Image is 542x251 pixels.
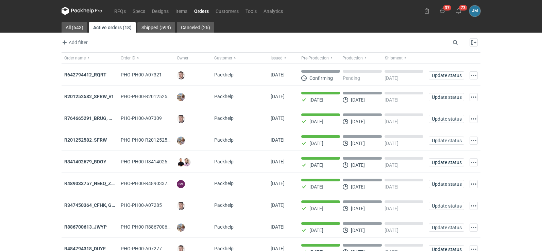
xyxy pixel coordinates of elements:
[351,162,365,168] p: [DATE]
[385,184,399,190] p: [DATE]
[432,182,461,186] span: Update status
[351,119,365,124] p: [DATE]
[309,184,323,190] p: [DATE]
[177,158,185,166] img: Tomasz Kubiak
[432,73,461,78] span: Update status
[177,115,185,123] img: Maciej Sikora
[351,141,365,146] p: [DATE]
[62,53,118,64] button: Order name
[177,137,185,145] img: Michał Palasek
[211,53,268,64] button: Customer
[429,137,464,145] button: Update status
[62,22,87,33] a: All (643)
[432,203,461,208] span: Update status
[271,72,285,77] span: 03/10/2025
[271,202,285,208] span: 25/09/2025
[214,94,234,99] span: Packhelp
[469,5,480,17] button: JM
[351,206,365,211] p: [DATE]
[432,138,461,143] span: Update status
[64,159,106,164] a: R341402679_BDOY
[341,53,384,64] button: Production
[214,224,234,230] span: Packhelp
[432,95,461,100] span: Update status
[64,72,106,77] a: R642794412_RQRT
[385,55,403,61] span: Shipment
[385,228,399,233] p: [DATE]
[242,7,260,15] a: Tools
[469,5,480,17] div: Joanna Myślak
[309,97,323,103] p: [DATE]
[121,94,195,99] span: PHO-PH00-R201252582_SFRW_V1
[177,71,185,79] img: Maciej Sikora
[121,72,162,77] span: PHO-PH00-A07321
[470,158,478,166] button: Actions
[385,141,399,146] p: [DATE]
[385,162,399,168] p: [DATE]
[470,223,478,232] button: Actions
[429,223,464,232] button: Update status
[64,202,120,208] a: R347450364_CFHK, GKSJ
[62,7,102,15] svg: Packhelp Pro
[385,119,399,124] p: [DATE]
[384,53,426,64] button: Shipment
[61,38,88,47] span: Add filter
[177,93,185,101] img: Michał Palasek
[309,206,323,211] p: [DATE]
[429,93,464,101] button: Update status
[385,75,399,81] p: [DATE]
[271,159,285,164] span: 29/09/2025
[309,228,323,233] p: [DATE]
[309,162,323,168] p: [DATE]
[64,115,121,121] a: R764665291_BRUG, HPRK
[214,115,234,121] span: Packhelp
[343,75,360,81] p: Pending
[89,22,136,33] a: Active orders (18)
[149,7,172,15] a: Designs
[64,55,86,61] span: Order name
[271,137,285,143] span: 30/09/2025
[64,137,107,143] a: R201252582_SFRW
[470,202,478,210] button: Actions
[451,38,473,47] input: Search
[214,181,234,186] span: Packhelp
[177,223,185,232] img: Michał Palasek
[470,180,478,188] button: Actions
[309,75,333,81] p: Confirming
[212,7,242,15] a: Customers
[214,202,234,208] span: Packhelp
[453,5,464,16] button: 73
[351,184,365,190] p: [DATE]
[437,5,448,16] button: 37
[301,55,329,61] span: Pre-Production
[172,7,191,15] a: Items
[137,22,175,33] a: Shipped (599)
[118,53,174,64] button: Order ID
[309,141,323,146] p: [DATE]
[268,53,299,64] button: Issued
[342,55,363,61] span: Production
[470,137,478,145] button: Actions
[129,7,149,15] a: Specs
[429,115,464,123] button: Update status
[309,119,323,124] p: [DATE]
[429,158,464,166] button: Update status
[177,180,185,188] figcaption: SM
[271,224,285,230] span: 25/09/2025
[271,55,283,61] span: Issued
[183,158,191,166] img: Klaudia Wiśniewska
[64,224,107,230] a: R886700613_JWYP
[429,180,464,188] button: Update status
[64,181,179,186] a: R489033757_NEEQ_ZVYP_WVPK_PHVG_SDDZ_GAYC
[299,53,341,64] button: Pre-Production
[177,22,214,33] a: Canceled (26)
[470,115,478,123] button: Actions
